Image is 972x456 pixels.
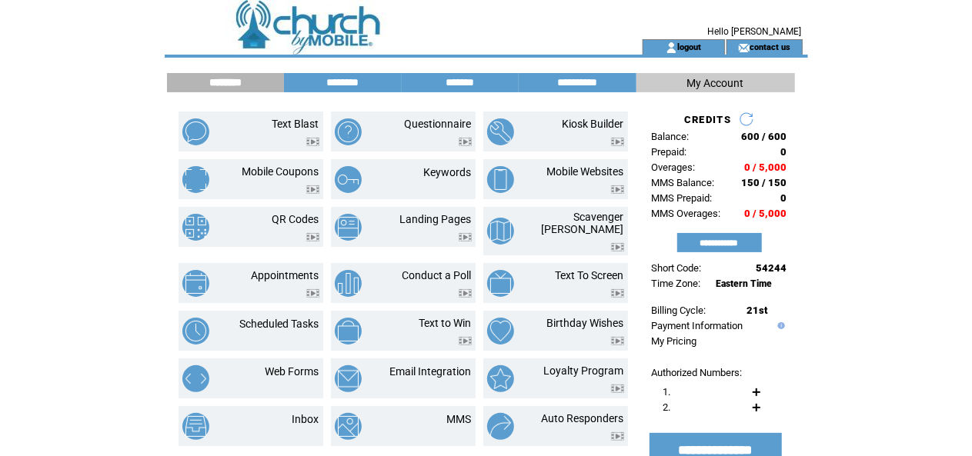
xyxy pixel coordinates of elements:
[745,208,787,219] span: 0 / 5,000
[335,318,362,344] img: text-to-win.png
[335,118,362,145] img: questionnaire.png
[745,161,787,173] span: 0 / 5,000
[652,278,701,289] span: Time Zone:
[459,138,472,146] img: video.png
[405,118,472,130] a: Questionnaire
[240,318,319,330] a: Scheduled Tasks
[652,192,713,204] span: MMS Prepaid:
[266,365,319,378] a: Web Forms
[652,161,696,173] span: Overages:
[774,322,785,329] img: help.gif
[611,243,624,251] img: video.png
[487,413,514,440] img: auto-responders.png
[652,146,687,158] span: Prepaid:
[652,367,743,378] span: Authorized Numbers:
[424,166,472,178] a: Keywords
[652,262,702,274] span: Short Code:
[182,318,209,344] img: scheduled-tasks.png
[459,337,472,345] img: video.png
[611,337,624,345] img: video.png
[335,365,362,392] img: email-integration.png
[652,177,715,188] span: MMS Balance:
[611,138,624,146] img: video.png
[252,269,319,281] a: Appointments
[652,335,697,347] a: My Pricing
[487,118,514,145] img: kiosk-builder.png
[306,289,319,298] img: video.png
[716,278,773,289] span: Eastern Time
[487,318,514,344] img: birthday-wishes.png
[544,364,624,377] a: Loyalty Program
[272,118,319,130] a: Text Blast
[687,77,744,89] span: My Account
[400,213,472,225] a: Landing Pages
[547,317,624,329] a: Birthday Wishes
[487,365,514,392] img: loyalty-program.png
[742,177,787,188] span: 150 / 150
[335,270,362,297] img: conduct-a-poll.png
[292,413,319,425] a: Inbox
[611,384,624,393] img: video.png
[419,317,472,329] a: Text to Win
[542,211,624,235] a: Scavenger [PERSON_NAME]
[447,413,472,425] a: MMS
[663,401,671,413] span: 2.
[182,166,209,193] img: mobile-coupons.png
[652,131,690,142] span: Balance:
[182,214,209,241] img: qr-codes.png
[306,138,319,146] img: video.png
[390,365,472,378] a: Email Integration
[272,213,319,225] a: QR Codes
[306,233,319,241] img: video.png
[747,305,768,316] span: 21st
[563,118,624,130] a: Kiosk Builder
[781,192,787,204] span: 0
[306,185,319,194] img: video.png
[556,269,624,281] a: Text To Screen
[757,262,787,274] span: 54244
[663,386,671,398] span: 1.
[487,166,514,193] img: mobile-websites.png
[611,289,624,298] img: video.png
[708,26,802,37] span: Hello [PERSON_NAME]
[335,166,362,193] img: keywords.png
[547,165,624,178] a: Mobile Websites
[742,131,787,142] span: 600 / 600
[402,269,472,281] a: Conduct a Poll
[335,413,362,440] img: mms.png
[242,165,319,178] a: Mobile Coupons
[459,233,472,241] img: video.png
[335,214,362,241] img: landing-pages.png
[182,118,209,145] img: text-blast.png
[652,305,706,316] span: Billing Cycle:
[738,42,750,54] img: contact_us_icon.gif
[182,270,209,297] img: appointments.png
[677,42,701,52] a: logout
[182,413,209,440] img: inbox.png
[684,114,731,125] span: CREDITS
[611,432,624,441] img: video.png
[611,185,624,194] img: video.png
[487,218,514,245] img: scavenger-hunt.png
[652,320,743,331] a: Payment Information
[652,208,721,219] span: MMS Overages:
[542,412,624,424] a: Auto Responders
[750,42,790,52] a: contact us
[182,365,209,392] img: web-forms.png
[666,42,677,54] img: account_icon.gif
[781,146,787,158] span: 0
[487,270,514,297] img: text-to-screen.png
[459,289,472,298] img: video.png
